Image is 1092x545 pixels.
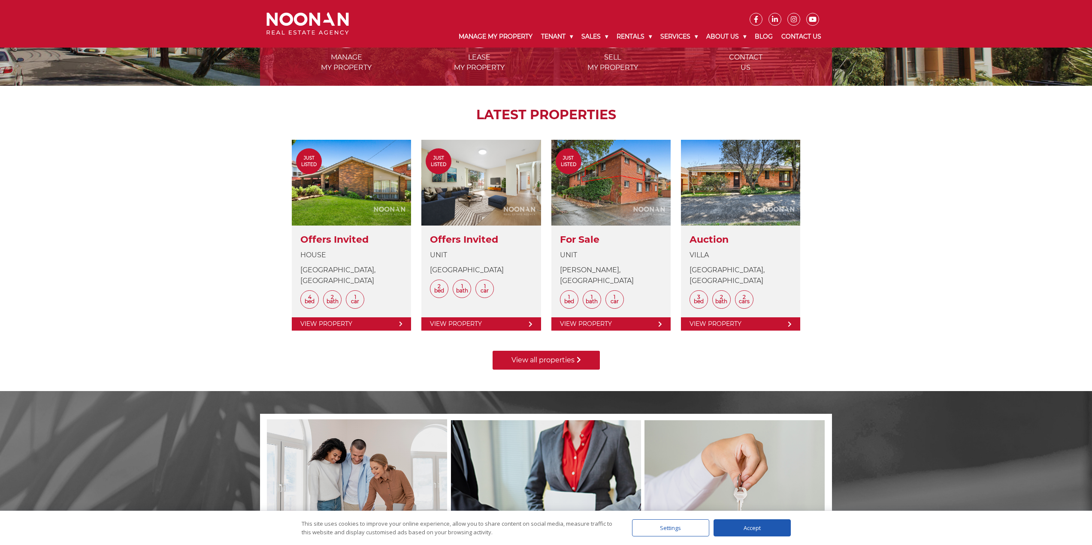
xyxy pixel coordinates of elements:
[426,155,451,168] span: Just Listed
[702,26,750,48] a: About Us
[281,18,412,72] a: Managemy Property
[547,52,678,73] span: Sell my Property
[266,12,349,35] img: Noonan Real Estate Agency
[414,18,545,72] a: Leasemy Property
[281,107,811,123] h2: LATEST PROPERTIES
[750,26,777,48] a: Blog
[577,26,612,48] a: Sales
[537,26,577,48] a: Tenant
[777,26,826,48] a: Contact Us
[302,519,615,536] div: This site uses cookies to improve your online experience, allow you to share content on social me...
[281,52,412,73] span: Manage my Property
[632,519,709,536] div: Settings
[296,155,322,168] span: Just Listed
[556,155,581,168] span: Just Listed
[680,52,811,73] span: Contact Us
[714,519,791,536] div: Accept
[454,26,537,48] a: Manage My Property
[680,18,811,72] a: ContactUs
[547,18,678,72] a: Sellmy Property
[414,52,545,73] span: Lease my Property
[656,26,702,48] a: Services
[612,26,656,48] a: Rentals
[493,351,600,370] a: View all properties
